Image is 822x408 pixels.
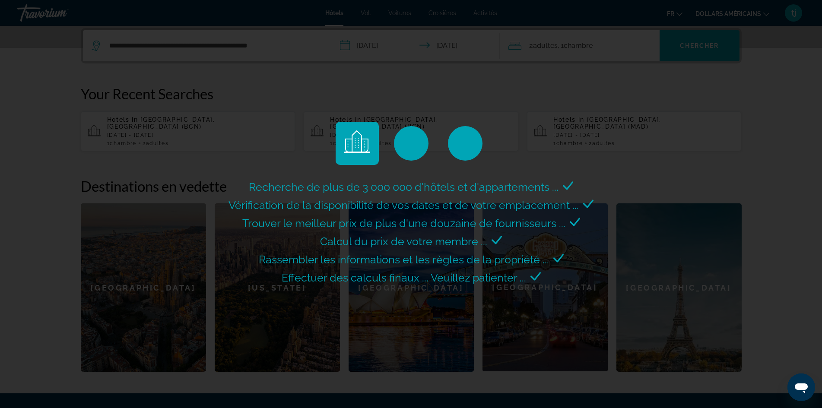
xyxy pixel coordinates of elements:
[787,373,815,401] iframe: Bouton de lancement de la fenêtre de messagerie
[229,199,579,212] span: Vérification de la disponibilité de vos dates et de votre emplacement ...
[242,217,565,230] span: Trouver le meilleur prix de plus d'une douzaine de fournisseurs ...
[249,180,559,193] span: Recherche de plus de 3 000 000 d'hôtels et d'appartements ...
[320,235,487,248] span: Calcul du prix de votre membre ...
[282,271,526,284] span: Effectuer des calculs finaux ... Veuillez patienter ...
[259,253,549,266] span: Rassembler les informations et les règles de la propriété ...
